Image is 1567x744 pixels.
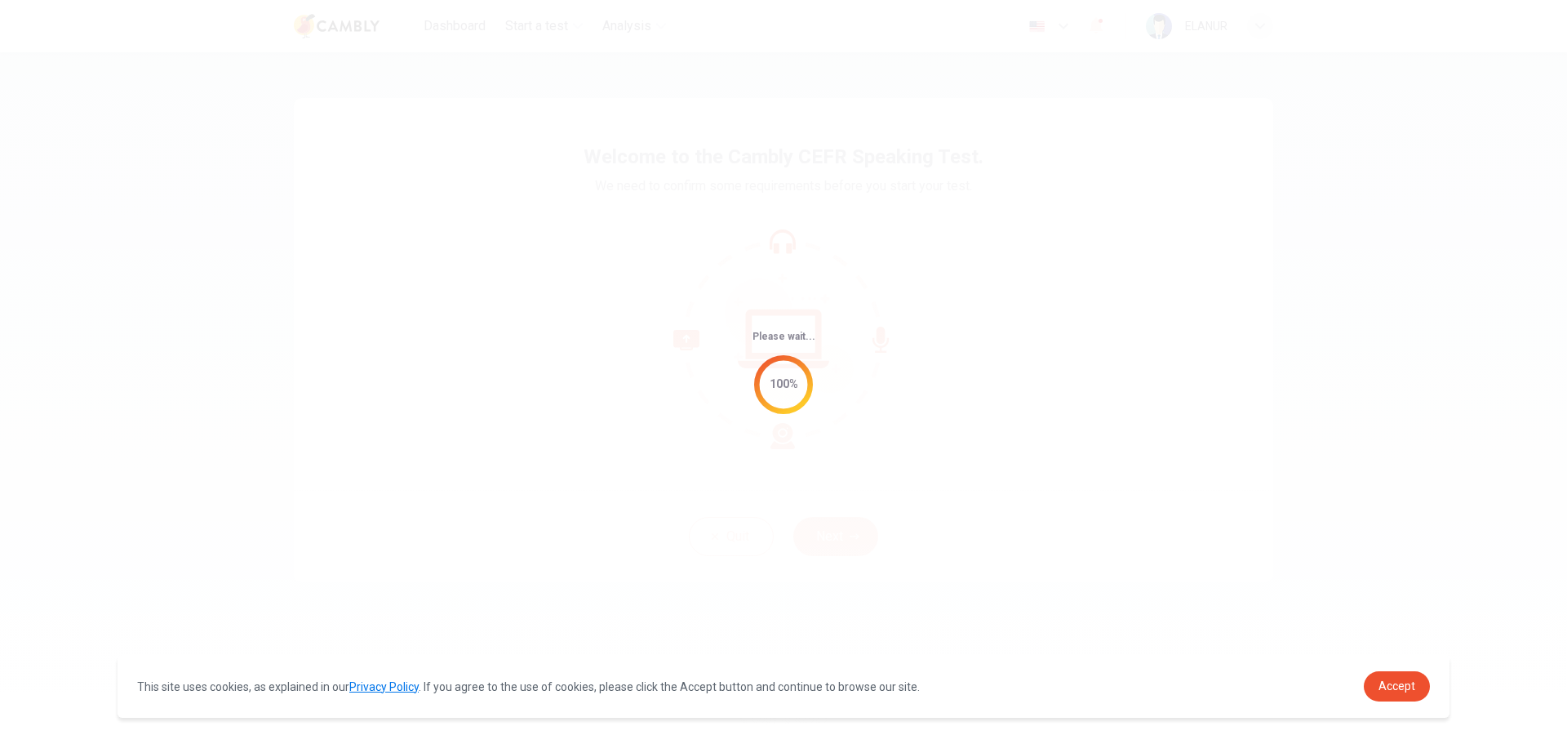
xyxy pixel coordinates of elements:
[770,375,798,394] div: 100%
[752,331,815,342] span: Please wait...
[349,680,419,693] a: Privacy Policy
[1378,679,1415,693] span: Accept
[1364,671,1430,702] a: dismiss cookie message
[137,680,920,693] span: This site uses cookies, as explained in our . If you agree to the use of cookies, please click th...
[118,655,1449,718] div: cookieconsent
